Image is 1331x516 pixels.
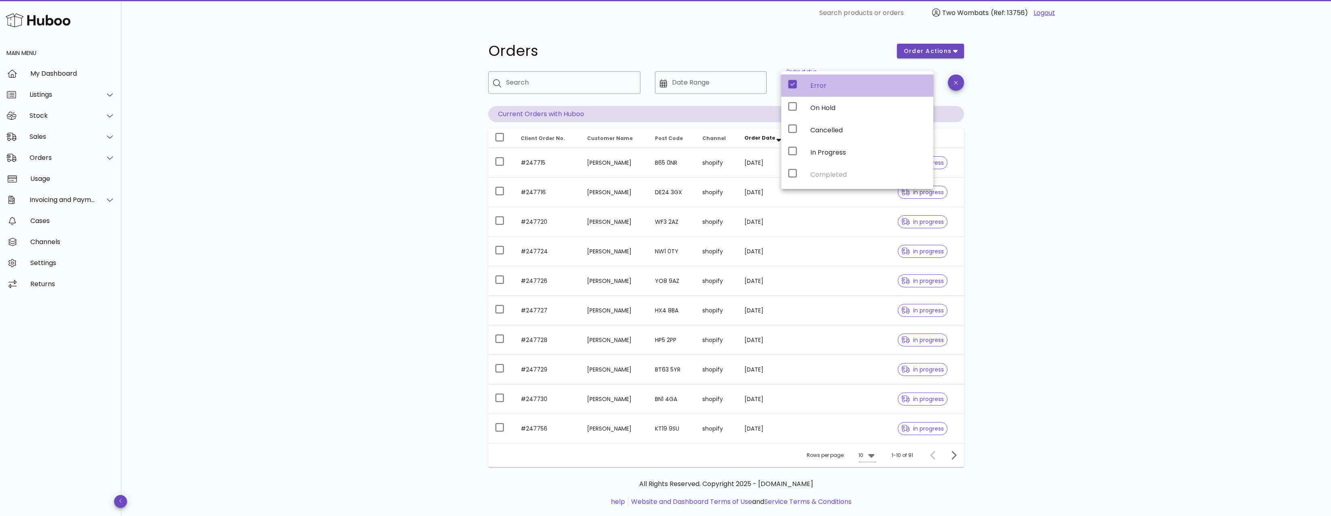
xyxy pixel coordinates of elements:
[581,296,649,325] td: [PERSON_NAME]
[696,355,738,384] td: shopify
[738,325,797,355] td: [DATE]
[514,129,581,148] th: Client Order No.
[649,178,696,207] td: DE24 3GX
[942,8,989,17] span: Two Wombats
[649,129,696,148] th: Post Code
[810,126,927,134] div: Cancelled
[738,237,797,266] td: [DATE]
[30,91,95,98] div: Listings
[903,47,952,55] span: order actions
[649,355,696,384] td: BT63 5YR
[738,355,797,384] td: [DATE]
[738,129,797,148] th: Order Date: Sorted descending. Activate to remove sorting.
[649,296,696,325] td: HX4 8BA
[514,207,581,237] td: #247720
[611,497,625,506] a: help
[581,384,649,414] td: [PERSON_NAME]
[858,452,863,459] div: 10
[488,44,887,58] h1: Orders
[514,325,581,355] td: #247728
[897,44,964,58] button: order actions
[587,135,633,142] span: Customer Name
[514,178,581,207] td: #247716
[901,219,944,225] span: in progress
[738,148,797,178] td: [DATE]
[807,444,876,467] div: Rows per page:
[30,238,115,246] div: Channels
[696,148,738,178] td: shopify
[655,135,683,142] span: Post Code
[946,448,961,463] button: Next page
[30,196,95,204] div: Invoicing and Payments
[696,207,738,237] td: shopify
[581,355,649,384] td: [PERSON_NAME]
[738,384,797,414] td: [DATE]
[991,8,1028,17] span: (Ref: 13756)
[738,207,797,237] td: [DATE]
[649,266,696,296] td: YO8 9AZ
[892,452,913,459] div: 1-10 of 91
[1034,8,1055,18] a: Logout
[514,384,581,414] td: #247730
[495,479,958,489] p: All Rights Reserved. Copyright 2025 - [DOMAIN_NAME]
[30,259,115,267] div: Settings
[30,112,95,119] div: Stock
[581,207,649,237] td: [PERSON_NAME]
[810,104,927,112] div: On Hold
[858,449,876,462] div: 10Rows per page:
[30,175,115,183] div: Usage
[628,497,852,507] li: and
[696,296,738,325] td: shopify
[901,426,944,431] span: in progress
[696,325,738,355] td: shopify
[581,178,649,207] td: [PERSON_NAME]
[810,149,927,156] div: In Progress
[30,280,115,288] div: Returns
[649,148,696,178] td: B65 0NR
[649,414,696,443] td: KT19 9SU
[702,135,726,142] span: Channel
[581,148,649,178] td: [PERSON_NAME]
[901,248,944,254] span: in progress
[649,384,696,414] td: BN1 4GA
[514,296,581,325] td: #247727
[581,414,649,443] td: [PERSON_NAME]
[696,129,738,148] th: Channel
[786,69,816,75] label: Order status
[901,278,944,284] span: in progress
[649,237,696,266] td: NW1 0TY
[696,384,738,414] td: shopify
[901,189,944,195] span: in progress
[581,325,649,355] td: [PERSON_NAME]
[810,82,927,89] div: Error
[738,266,797,296] td: [DATE]
[696,178,738,207] td: shopify
[649,207,696,237] td: WF3 2AZ
[696,237,738,266] td: shopify
[764,497,852,506] a: Service Terms & Conditions
[581,237,649,266] td: [PERSON_NAME]
[738,296,797,325] td: [DATE]
[901,308,944,313] span: in progress
[30,154,95,161] div: Orders
[488,106,964,122] p: Current Orders with Huboo
[30,70,115,77] div: My Dashboard
[696,414,738,443] td: shopify
[30,133,95,140] div: Sales
[514,237,581,266] td: #247724
[631,497,752,506] a: Website and Dashboard Terms of Use
[581,129,649,148] th: Customer Name
[696,266,738,296] td: shopify
[581,266,649,296] td: [PERSON_NAME]
[744,134,775,141] span: Order Date
[738,178,797,207] td: [DATE]
[901,367,944,372] span: in progress
[901,337,944,343] span: in progress
[514,266,581,296] td: #247726
[514,414,581,443] td: #247756
[901,396,944,402] span: in progress
[30,217,115,225] div: Cases
[738,414,797,443] td: [DATE]
[6,11,70,29] img: Huboo Logo
[521,135,565,142] span: Client Order No.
